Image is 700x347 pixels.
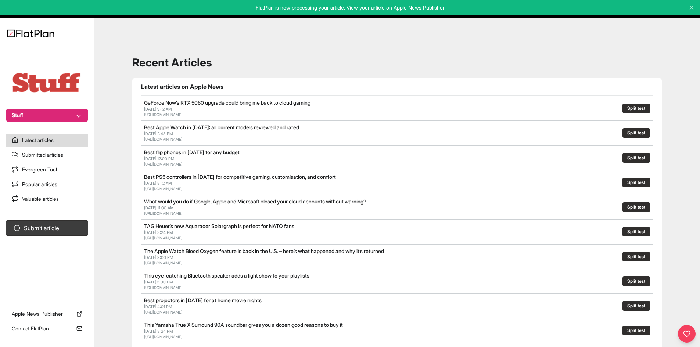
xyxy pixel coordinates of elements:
[144,137,182,141] a: [URL][DOMAIN_NAME]
[144,223,294,229] a: TAG Heuer’s new Aquaracer Solargraph is perfect for NATO fans
[6,163,88,176] a: Evergreen Tool
[144,329,173,334] span: [DATE] 3:24 PM
[144,112,182,117] a: [URL][DOMAIN_NAME]
[622,153,650,163] button: Split test
[622,326,650,335] button: Split test
[144,156,175,161] span: [DATE] 12:00 PM
[144,236,182,240] a: [URL][DOMAIN_NAME]
[7,29,54,37] img: Logo
[6,322,88,335] a: Contact FlatPlan
[132,56,662,69] h1: Recent Articles
[6,109,88,122] button: Stuff
[622,104,650,113] button: Split test
[144,211,182,216] a: [URL][DOMAIN_NAME]
[6,148,88,162] a: Submitted articles
[144,255,173,260] span: [DATE] 9:00 PM
[5,4,695,11] p: FlatPlan is now processing your article. View your article on Apple News Publisher
[144,198,366,205] a: What would you do if Google, Apple and Microsoft closed your cloud accounts without warning?
[144,285,182,290] a: [URL][DOMAIN_NAME]
[144,106,172,112] span: [DATE] 9:12 AM
[6,178,88,191] a: Popular articles
[6,134,88,147] a: Latest articles
[622,301,650,311] button: Split test
[144,131,173,136] span: [DATE] 2:48 PM
[144,100,310,106] a: GeForce Now’s RTX 5080 upgrade could bring me back to cloud gaming
[622,227,650,236] button: Split test
[622,128,650,138] button: Split test
[144,297,262,303] a: Best projectors in [DATE] for at home movie nights
[144,272,309,279] a: This eye-catching Bluetooth speaker adds a light show to your playlists
[144,149,240,155] a: Best flip phones in [DATE] for any budget
[144,181,172,186] span: [DATE] 8:12 AM
[622,252,650,261] button: Split test
[622,276,650,286] button: Split test
[144,174,336,180] a: Best PS5 controllers in [DATE] for competitive gaming, customisation, and comfort
[144,162,182,166] a: [URL][DOMAIN_NAME]
[141,82,653,91] h1: Latest articles on Apple News
[144,248,384,254] a: The Apple Watch Blood Oxygen feature is back in the U.S. – here’s what happened and why it’s retu...
[6,220,88,236] button: Submit article
[144,335,182,339] a: [URL][DOMAIN_NAME]
[6,192,88,206] a: Valuable articles
[622,178,650,187] button: Split test
[144,230,173,235] span: [DATE] 3:24 PM
[144,187,182,191] a: [URL][DOMAIN_NAME]
[144,304,172,309] span: [DATE] 4:01 PM
[144,261,182,265] a: [URL][DOMAIN_NAME]
[144,310,182,314] a: [URL][DOMAIN_NAME]
[144,279,173,285] span: [DATE] 5:00 PM
[6,307,88,321] a: Apple News Publisher
[144,205,174,210] span: [DATE] 11:00 AM
[144,322,343,328] a: This Yamaha True X Surround 90A soundbar gives you a dozen good reasons to buy it
[622,202,650,212] button: Split test
[144,124,299,130] a: Best Apple Watch in [DATE]: all current models reviewed and rated
[10,71,84,94] img: Publication Logo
